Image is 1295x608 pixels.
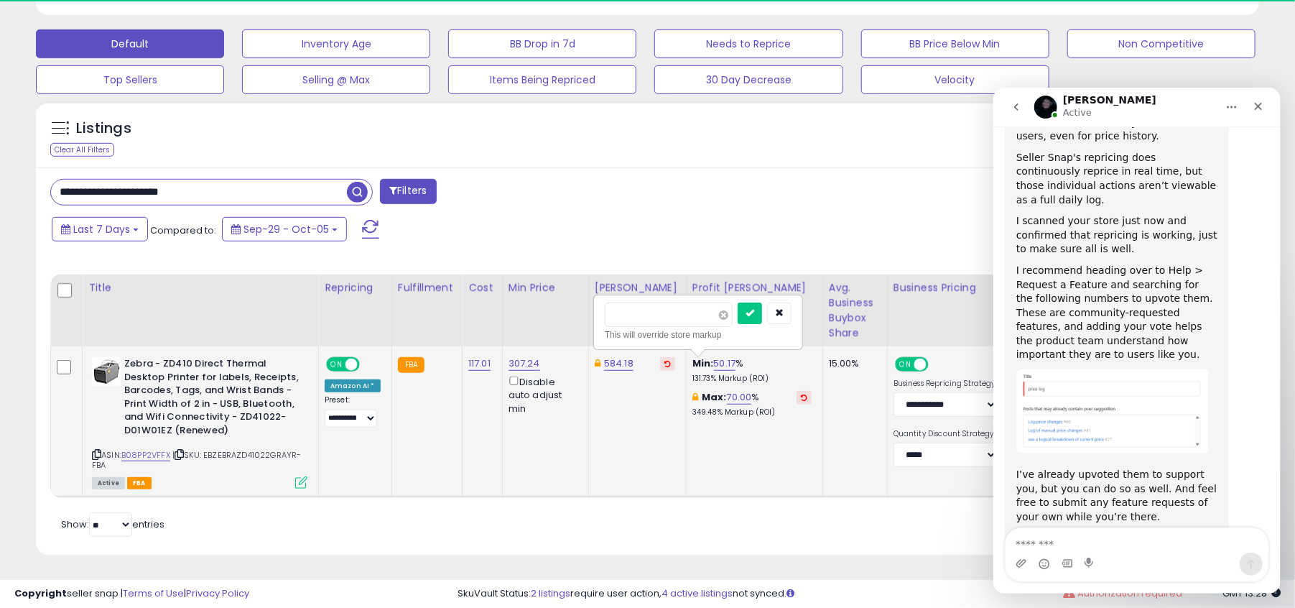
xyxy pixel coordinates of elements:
[325,280,386,295] div: Repricing
[243,222,329,236] span: Sep-29 - Oct-05
[692,374,812,384] p: 131.73% Markup (ROI)
[692,407,812,418] p: 349.48% Markup (ROI)
[328,359,345,371] span: ON
[36,29,224,58] button: Default
[12,441,275,465] textarea: Message…
[76,119,131,139] h5: Listings
[398,280,456,295] div: Fulfillment
[23,380,224,436] div: I’ve already upvoted them to support you, but you can do so as well. And feel free to submit any ...
[123,586,184,600] a: Terms of Use
[92,357,307,487] div: ASIN:
[654,29,843,58] button: Needs to Reprice
[1067,29,1255,58] button: Non Competitive
[509,374,577,415] div: Disable auto adjust min
[927,359,950,371] span: OFF
[92,357,121,386] img: 41zzOMnf22L._SL40_.jpg
[23,126,224,169] div: I scanned your store just now and confirmed that repricing is working, just to make sure all is w...
[829,280,881,341] div: Avg. Business Buybox Share
[73,222,130,236] span: Last 7 Days
[242,65,430,94] button: Selling @ Max
[358,359,381,371] span: OFF
[50,143,114,157] div: Clear All Filters
[654,65,843,94] button: 30 Day Decrease
[605,328,792,342] div: This will override store markup
[14,587,249,601] div: seller snap | |
[604,356,633,371] a: 584.18
[861,29,1049,58] button: BB Price Below Min
[692,357,812,384] div: %
[829,357,876,370] div: 15.00%
[246,465,269,488] button: Send a message…
[893,280,1039,295] div: Business Pricing
[127,477,152,489] span: FBA
[68,470,80,482] button: Gif picker
[448,29,636,58] button: BB Drop in 7d
[714,356,736,371] a: 50.17
[702,390,727,404] b: Max:
[993,88,1281,594] iframe: Intercom live chat
[686,275,822,346] th: The percentage added to the cost of goods (COGS) that forms the calculator for Min & Max prices.
[242,29,430,58] button: Inventory Age
[150,224,216,237] span: Compared to:
[91,470,103,482] button: Start recording
[458,587,1281,601] div: SkuVault Status: require user action, not synced.
[92,477,125,489] span: All listings currently available for purchase on Amazon
[222,217,347,241] button: Sep-29 - Oct-05
[595,280,680,295] div: [PERSON_NAME]
[36,65,224,94] button: Top Sellers
[380,179,436,204] button: Filters
[896,359,914,371] span: ON
[448,65,636,94] button: Items Being Repriced
[61,517,164,531] span: Show: entries
[662,586,733,600] a: 4 active listings
[52,217,148,241] button: Last 7 Days
[325,395,381,428] div: Preset:
[468,356,491,371] a: 117.01
[14,586,67,600] strong: Copyright
[88,280,312,295] div: Title
[22,470,34,482] button: Upload attachment
[468,280,496,295] div: Cost
[509,280,582,295] div: Min Price
[727,390,752,405] a: 70.00
[23,176,224,275] div: I recommend heading over to Help > Request a Feature and searching for the following numbers to u...
[893,429,998,439] label: Quantity Discount Strategy:
[692,391,812,418] div: %
[692,356,714,370] b: Min:
[398,357,424,373] small: FBA
[23,63,224,119] div: Seller Snap's repricing does continuously reprice in real time, but those individual actions aren...
[121,449,170,461] a: B08PP2VFFX
[692,280,817,310] div: Profit [PERSON_NAME] on Min/Max
[92,449,302,471] span: | SKU: EBZEBRAZD41022GRAYR-FBA
[509,356,540,371] a: 307.24
[45,471,57,482] button: Emoji picker
[124,357,299,441] b: Zebra - ZD410 Direct Thermal Desktop Printer for labels, Receipts, Barcodes, Tags, and Wrist Band...
[186,586,249,600] a: Privacy Policy
[531,586,570,600] a: 2 listings
[325,379,381,392] div: Amazon AI *
[893,379,998,389] label: Business Repricing Strategy:
[861,65,1049,94] button: Velocity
